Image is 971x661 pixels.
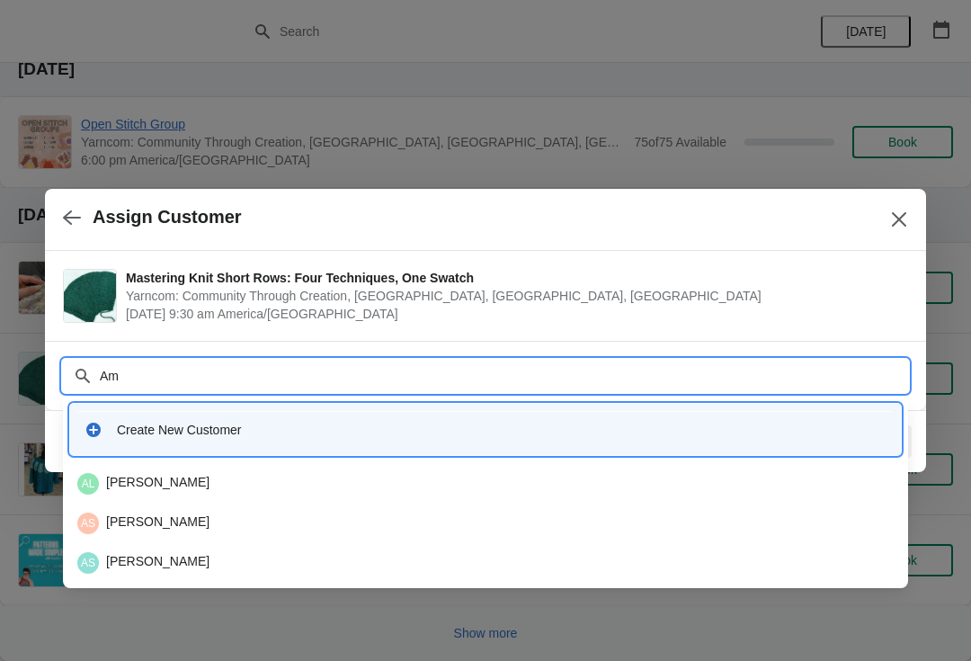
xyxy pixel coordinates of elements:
[77,552,99,574] span: Amy Schmerold
[883,203,915,236] button: Close
[77,513,894,534] div: [PERSON_NAME]
[63,466,908,502] li: Amy Leipholtz
[126,269,899,287] span: Mastering Knit Short Rows: Four Techniques, One Swatch
[93,207,242,228] h2: Assign Customer
[77,473,99,495] span: Amy Leipholtz
[81,557,95,569] text: AS
[77,513,99,534] span: Amy Stabenow
[82,478,95,490] text: AL
[77,552,894,574] div: [PERSON_NAME]
[99,360,908,392] input: Search customer name or email
[63,502,908,541] li: Amy Stabenow
[81,517,95,530] text: AS
[77,473,894,495] div: [PERSON_NAME]
[64,270,116,322] img: Mastering Knit Short Rows: Four Techniques, One Swatch | Yarncom: Community Through Creation, Oli...
[126,287,899,305] span: Yarncom: Community Through Creation, [GEOGRAPHIC_DATA], [GEOGRAPHIC_DATA], [GEOGRAPHIC_DATA]
[117,421,886,439] div: Create New Customer
[63,541,908,581] li: Amy Schmerold
[126,305,899,323] span: [DATE] 9:30 am America/[GEOGRAPHIC_DATA]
